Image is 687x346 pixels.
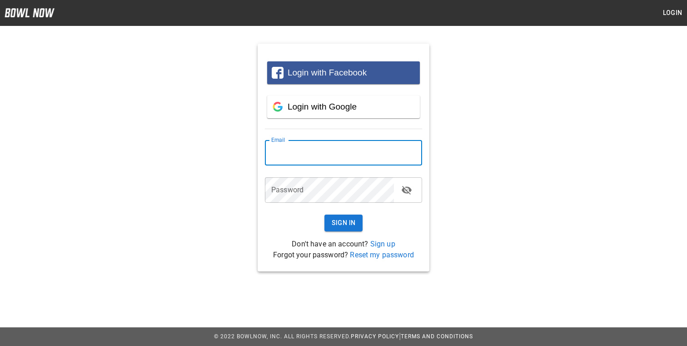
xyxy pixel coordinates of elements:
a: Sign up [370,240,395,248]
span: Login with Facebook [288,68,367,77]
button: Sign In [324,215,363,231]
a: Terms and Conditions [401,333,473,340]
img: logo [5,8,55,17]
span: Login with Google [288,102,357,111]
a: Privacy Policy [351,333,399,340]
button: Login [658,5,687,21]
button: Login with Google [267,95,420,118]
a: Reset my password [350,251,414,259]
p: Forgot your password? [265,250,422,261]
span: © 2022 BowlNow, Inc. All Rights Reserved. [214,333,351,340]
button: Login with Facebook [267,61,420,84]
button: toggle password visibility [398,181,416,199]
p: Don't have an account? [265,239,422,250]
